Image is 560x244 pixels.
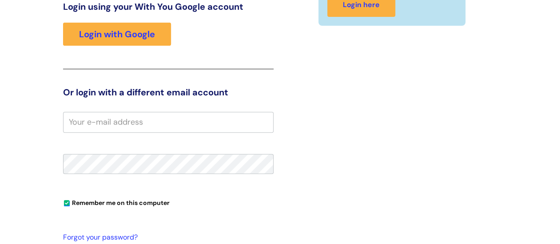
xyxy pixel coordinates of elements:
a: Login with Google [63,23,171,46]
div: You can uncheck this option if you're logging in from a shared device [63,195,274,209]
a: Forgot your password? [63,231,269,244]
input: Your e-mail address [63,112,274,132]
input: Remember me on this computer [64,201,70,206]
h3: Or login with a different email account [63,87,274,98]
h3: Login using your With You Google account [63,1,274,12]
label: Remember me on this computer [63,197,170,207]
